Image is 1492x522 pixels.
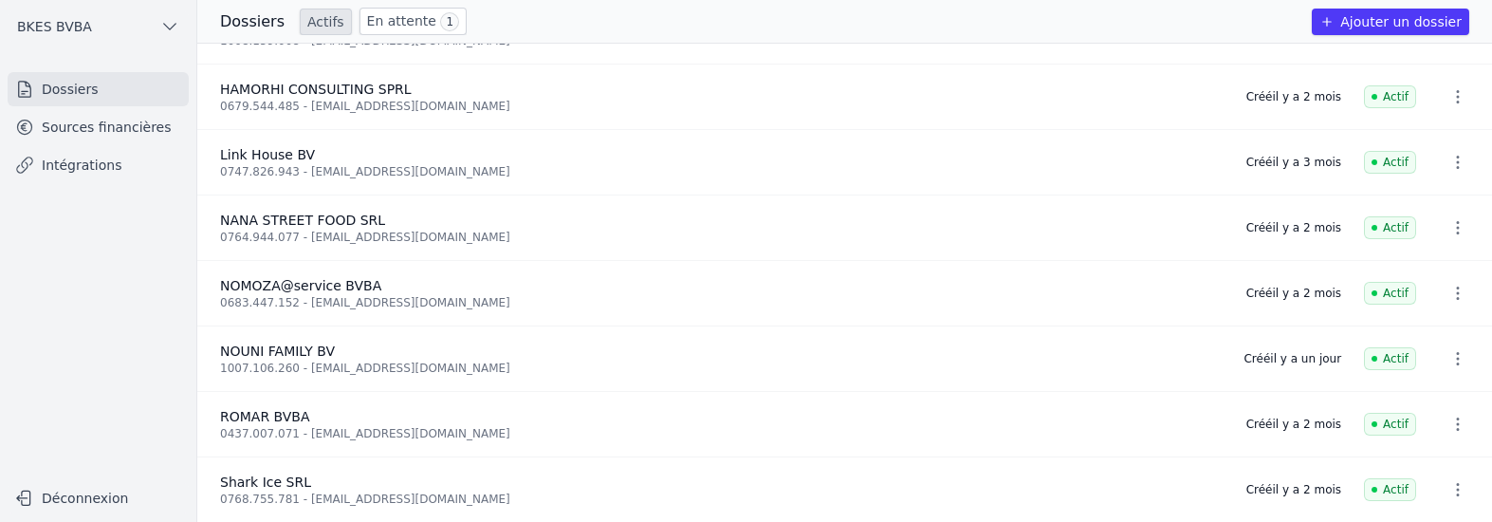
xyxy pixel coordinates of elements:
a: Sources financières [8,110,189,144]
a: Dossiers [8,72,189,106]
div: Créé il y a un jour [1244,351,1342,366]
span: Shark Ice SRL [220,475,311,490]
span: BKES BVBA [17,17,92,36]
div: Créé il y a 2 mois [1246,89,1341,104]
span: 1 [440,12,459,31]
div: 0437.007.071 - [EMAIL_ADDRESS][DOMAIN_NAME] [220,426,1224,441]
div: Créé il y a 2 mois [1246,220,1341,235]
span: Actif [1364,347,1416,370]
div: 0683.447.152 - [EMAIL_ADDRESS][DOMAIN_NAME] [220,295,1224,310]
a: Actifs [300,9,352,35]
a: En attente 1 [359,8,467,35]
div: Créé il y a 2 mois [1246,482,1341,497]
div: 0747.826.943 - [EMAIL_ADDRESS][DOMAIN_NAME] [220,164,1224,179]
span: ROMAR BVBA [220,409,310,424]
button: BKES BVBA [8,11,189,42]
span: Actif [1364,85,1416,108]
div: Créé il y a 2 mois [1246,286,1341,301]
span: Actif [1364,478,1416,501]
span: Link House BV [220,147,315,162]
a: Intégrations [8,148,189,182]
span: NANA STREET FOOD SRL [220,213,385,228]
div: Créé il y a 3 mois [1246,155,1341,170]
span: NOUNI FAMILY BV [220,344,335,359]
span: Actif [1364,216,1416,239]
div: 0679.544.485 - [EMAIL_ADDRESS][DOMAIN_NAME] [220,99,1224,114]
span: NOMOZA@service BVBA [220,278,381,293]
div: 1007.106.260 - [EMAIL_ADDRESS][DOMAIN_NAME] [220,361,1222,376]
div: 0768.755.781 - [EMAIL_ADDRESS][DOMAIN_NAME] [220,492,1224,507]
button: Ajouter un dossier [1312,9,1469,35]
button: Déconnexion [8,483,189,513]
span: HAMORHI CONSULTING SPRL [220,82,412,97]
div: 0764.944.077 - [EMAIL_ADDRESS][DOMAIN_NAME] [220,230,1224,245]
span: Actif [1364,413,1416,436]
span: Actif [1364,282,1416,305]
h3: Dossiers [220,10,285,33]
div: Créé il y a 2 mois [1246,417,1341,432]
span: Actif [1364,151,1416,174]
